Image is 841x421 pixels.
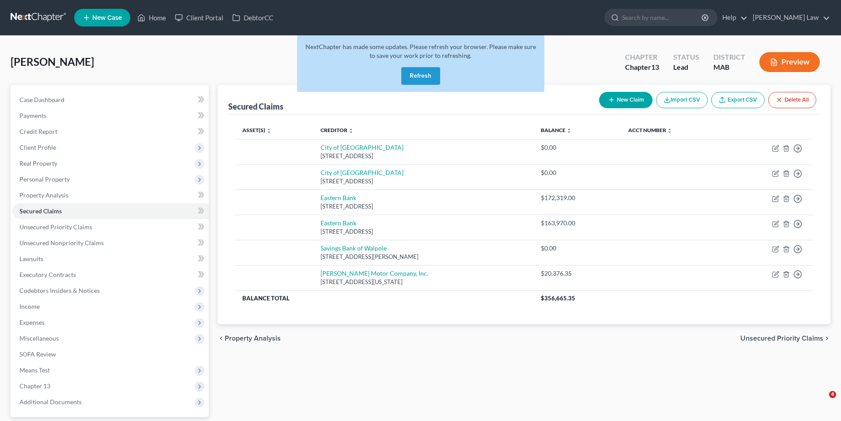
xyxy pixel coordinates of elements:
i: unfold_more [348,128,354,133]
span: Miscellaneous [19,334,59,342]
a: Savings Bank of Walpole [321,244,387,252]
i: unfold_more [266,128,272,133]
div: MAB [713,62,745,72]
span: Property Analysis [19,191,68,199]
a: Acct Number unfold_more [628,127,672,133]
div: Chapter [625,52,659,62]
span: Secured Claims [19,207,62,215]
a: Case Dashboard [12,92,209,108]
span: [PERSON_NAME] [11,55,94,68]
div: $0.00 [541,143,615,152]
span: Lawsuits [19,255,43,262]
span: Unsecured Nonpriority Claims [19,239,104,247]
span: Property Analysis [225,335,281,342]
a: [PERSON_NAME] Motor Company, Inc. [321,269,428,277]
span: Credit Report [19,128,57,135]
span: Income [19,303,40,310]
a: City of [GEOGRAPHIC_DATA] [321,144,404,151]
span: 4 [829,391,836,398]
div: $0.00 [541,168,615,177]
div: [STREET_ADDRESS][US_STATE] [321,278,527,286]
span: Means Test [19,366,50,374]
button: Import CSV [656,92,708,108]
a: DebtorCC [228,10,278,26]
span: Real Property [19,159,57,167]
a: Payments [12,108,209,124]
span: Unsecured Priority Claims [740,335,823,342]
a: Eastern Bank [321,219,356,227]
span: Personal Property [19,175,70,183]
div: [STREET_ADDRESS] [321,202,527,211]
span: Case Dashboard [19,96,64,103]
a: Export CSV [711,92,765,108]
a: Creditor unfold_more [321,127,354,133]
div: District [713,52,745,62]
span: Chapter 13 [19,382,50,390]
a: City of [GEOGRAPHIC_DATA] [321,169,404,176]
a: Unsecured Nonpriority Claims [12,235,209,251]
a: Help [718,10,747,26]
span: SOFA Review [19,350,56,358]
a: Asset(s) unfold_more [242,127,272,133]
i: chevron_left [218,335,225,342]
button: Delete All [768,92,816,108]
a: Secured Claims [12,203,209,219]
div: $163,970.00 [541,219,615,228]
button: Refresh [401,67,440,85]
div: Secured Claims [228,101,283,112]
a: Credit Report [12,124,209,140]
div: [STREET_ADDRESS] [321,152,527,160]
a: Unsecured Priority Claims [12,219,209,235]
div: $172,319.00 [541,193,615,202]
span: NextChapter has made some updates. Please refresh your browser. Please make sure to save your wor... [305,43,536,59]
iframe: Intercom live chat [811,391,832,412]
div: $20,376.35 [541,269,615,278]
span: Expenses [19,319,45,326]
th: Balance Total [235,290,534,306]
a: Executory Contracts [12,267,209,283]
a: Balance unfold_more [541,127,572,133]
input: Search by name... [622,9,703,26]
span: Codebtors Insiders & Notices [19,287,100,294]
button: chevron_left Property Analysis [218,335,281,342]
i: unfold_more [667,128,672,133]
div: Chapter [625,62,659,72]
div: [STREET_ADDRESS] [321,177,527,186]
button: New Claim [599,92,652,108]
div: [STREET_ADDRESS] [321,228,527,236]
i: chevron_right [823,335,830,342]
a: Eastern Bank [321,194,356,201]
span: $356,665.35 [541,295,575,302]
span: Unsecured Priority Claims [19,223,92,231]
div: [STREET_ADDRESS][PERSON_NAME] [321,253,527,261]
span: Payments [19,112,46,119]
a: Client Portal [170,10,228,26]
button: Unsecured Priority Claims chevron_right [740,335,830,342]
div: Lead [673,62,699,72]
div: $0.00 [541,244,615,253]
span: New Case [92,15,122,21]
button: Preview [759,52,820,72]
a: SOFA Review [12,346,209,362]
a: [PERSON_NAME] Law [748,10,830,26]
span: Client Profile [19,144,56,151]
span: Additional Documents [19,398,82,406]
div: Status [673,52,699,62]
i: unfold_more [566,128,572,133]
a: Lawsuits [12,251,209,267]
span: Executory Contracts [19,271,76,278]
a: Property Analysis [12,187,209,203]
a: Home [133,10,170,26]
span: 13 [651,63,659,71]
